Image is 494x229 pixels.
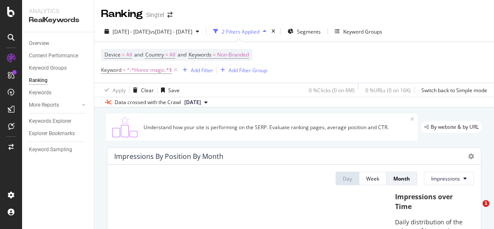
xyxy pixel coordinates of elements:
[222,28,260,35] div: 2 Filters Applied
[365,87,411,94] div: 0 % URLs ( 0 on 16K )
[29,15,87,25] div: RealKeywords
[331,25,386,38] button: Keyword Groups
[115,99,181,106] div: Data crossed with the Crawl
[29,117,88,126] a: Keywords Explorer
[101,66,121,74] span: Keyword
[217,49,249,61] span: Non-Branded
[127,64,172,76] span: ^.*Honor magic.*$
[29,7,87,15] div: Analytics
[309,87,355,94] div: 0 % Clicks ( 0 on 6M )
[424,172,474,185] button: Impressions
[168,87,180,94] div: Save
[165,51,168,58] span: =
[104,51,121,58] span: Device
[169,49,175,61] span: All
[465,200,486,221] iframe: Intercom live chat
[144,124,410,131] div: Understand how your site is performing on the SERP. Evaluate ranking pages, average position and ...
[101,7,143,21] div: Ranking
[29,88,88,97] a: Keywords
[181,97,211,107] button: [DATE]
[29,88,51,97] div: Keywords
[167,12,172,18] div: arrow-right-arrow-left
[29,51,78,60] div: Content Performance
[343,28,382,35] div: Keyword Groups
[114,152,223,161] div: Impressions By Position By Month
[29,76,88,85] a: Ranking
[141,87,154,94] div: Clear
[126,49,132,61] span: All
[29,101,79,110] a: More Reports
[158,83,180,97] button: Save
[29,51,88,60] a: Content Performance
[191,67,213,74] div: Add Filter
[146,11,164,19] div: Singtel
[113,28,150,35] span: [DATE] - [DATE]
[29,39,88,48] a: Overview
[421,87,487,94] div: Switch back to Simple mode
[101,25,203,38] button: [DATE] - [DATE]vs[DATE] - [DATE]
[184,99,201,106] span: 2025 Jul. 20th
[110,117,140,137] img: C0S+odjvPe+dCwPhcw0W2jU4KOcefU0IcxbkVEfgJ6Ft4vBgsVVQAAAABJRU5ErkJggg==
[393,175,410,182] div: Month
[431,175,460,182] span: Impressions
[122,51,125,58] span: =
[418,83,487,97] button: Switch back to Simple mode
[29,129,88,138] a: Explorer Bookmarks
[29,145,88,154] a: Keyword Sampling
[270,27,277,36] div: times
[284,25,324,38] button: Segments
[113,87,126,94] div: Apply
[145,51,164,58] span: Country
[359,172,387,185] button: Week
[483,200,489,207] span: 1
[297,28,321,35] span: Segments
[123,66,126,74] span: =
[210,25,270,38] button: 2 Filters Applied
[29,64,88,73] a: Keyword Groups
[343,175,352,182] div: Day
[178,51,186,58] span: and
[29,117,71,126] div: Keywords Explorer
[431,124,479,130] span: By website & by URL
[29,39,49,48] div: Overview
[29,64,67,73] div: Keyword Groups
[387,172,417,185] button: Month
[189,51,212,58] span: Keywords
[213,51,216,58] span: =
[130,83,154,97] button: Clear
[101,83,126,97] button: Apply
[29,76,48,85] div: Ranking
[217,65,267,75] button: Add Filter Group
[179,65,213,75] button: Add Filter
[229,67,267,74] div: Add Filter Group
[150,28,192,35] span: vs [DATE] - [DATE]
[29,145,72,154] div: Keyword Sampling
[134,51,143,58] span: and
[29,129,75,138] div: Explorer Bookmarks
[421,121,482,133] div: legacy label
[395,192,466,212] div: Impressions over Time
[366,175,379,182] div: Week
[336,172,359,185] button: Day
[29,101,59,110] div: More Reports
